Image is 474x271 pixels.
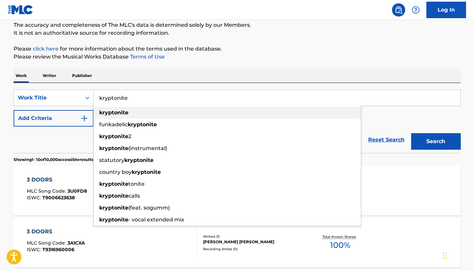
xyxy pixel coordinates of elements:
a: Log In [426,2,466,18]
img: MLC Logo [8,5,33,15]
a: 3 DOORSMLC Song Code:3A1CXAISWC:T9316960006Writers (1)[PERSON_NAME] [PERSON_NAME]Recording Artist... [14,218,461,267]
strong: kryptonite [99,193,128,199]
div: 3 DOORS [27,176,87,184]
strong: kryptonite [124,157,153,163]
div: Help [409,3,422,17]
a: Reset Search [365,133,408,147]
span: - vocal extended mix [128,216,184,223]
strong: kryptonite [99,216,128,223]
div: Drag [443,246,447,266]
p: Total Known Shares: [323,234,358,239]
strong: kryptonite [128,121,157,128]
form: Search Form [14,90,461,153]
div: Recording Artists ( 0 ) [203,247,303,252]
button: Add Criteria [14,110,94,127]
span: 2 [128,133,131,139]
div: Work Title [18,94,77,102]
p: Please for more information about the terms used in the database. [14,45,461,53]
div: [PERSON_NAME] [PERSON_NAME] [203,239,303,245]
span: statutory [99,157,124,163]
strong: kryptonite [99,181,128,187]
span: funkadelic [99,121,128,128]
span: MLC Song Code : [27,188,67,194]
p: Work [14,69,29,83]
iframe: Chat Widget [441,239,474,271]
button: Search [411,133,461,150]
span: (instrumental) [128,145,167,151]
img: search [395,6,403,14]
p: Showing 1 - 10 of 10,000 accessible results (Total 406,309 ) [14,157,123,163]
span: T9316960006 [42,247,74,252]
p: The accuracy and completeness of The MLC's data is determined solely by our Members. [14,21,461,29]
a: Public Search [392,3,405,17]
strong: kryptonite [99,109,128,116]
span: (feat. sogumm) [128,205,170,211]
span: 3A1CXA [67,240,85,246]
span: ISWC : [27,195,42,201]
p: It is not an authoritative source for recording information. [14,29,461,37]
img: 9d2ae6d4665cec9f34b9.svg [80,114,88,122]
span: 3U0FD8 [67,188,87,194]
span: calls [128,193,140,199]
a: click here [33,46,59,52]
span: T9006623638 [42,195,75,201]
div: Writers ( 1 ) [203,234,303,239]
span: 100 % [330,239,350,251]
span: MLC Song Code : [27,240,67,246]
span: tonite [128,181,145,187]
strong: kryptonite [99,205,128,211]
img: help [412,6,420,14]
p: Please review the Musical Works Database [14,53,461,61]
strong: kryptonite [99,145,128,151]
div: 3 DOORS [27,228,85,236]
a: Terms of Use [129,54,165,60]
strong: kryptonite [132,169,161,175]
a: 3 DOORSMLC Song Code:3U0FD8ISWC:T9006623638Writers (1)[PERSON_NAME]Recording Artists (0)Total Kno... [14,166,461,215]
p: Publisher [70,69,94,83]
span: country boy [99,169,132,175]
span: ISWC : [27,247,42,252]
strong: kryptonite [99,133,128,139]
p: Writer [41,69,58,83]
